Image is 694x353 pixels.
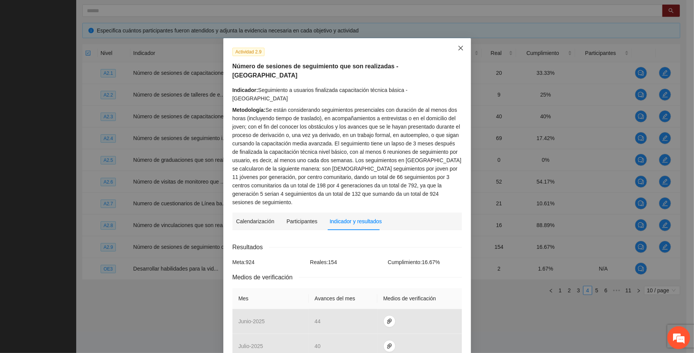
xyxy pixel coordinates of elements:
[232,62,462,80] h5: Número de sesiones de seguimiento que son realizadas - [GEOGRAPHIC_DATA]
[315,343,321,349] span: 40
[384,318,395,324] span: paper-clip
[383,340,396,352] button: paper-clip
[232,106,462,206] div: Se están considerando seguimientos presenciales con duración de al menos dos horas (incluyendo ti...
[40,39,128,49] div: Chatee con nosotros ahora
[232,272,299,282] span: Medios de verificación
[232,48,265,56] span: Actividad 2.9
[4,208,145,235] textarea: Escriba su mensaje y pulse “Intro”
[232,87,258,93] strong: Indicador:
[232,107,266,113] strong: Metodología:
[236,217,274,226] div: Calendarización
[458,45,464,51] span: close
[44,102,105,179] span: Estamos en línea.
[232,242,269,252] span: Resultados
[232,288,309,309] th: Mes
[239,343,263,349] span: julio - 2025
[239,318,265,324] span: junio - 2025
[384,343,395,349] span: paper-clip
[309,288,377,309] th: Avances del mes
[386,258,464,266] div: Cumplimiento: 16.67 %
[287,217,317,226] div: Participantes
[330,217,382,226] div: Indicador y resultados
[310,259,337,265] span: Reales: 154
[383,315,396,327] button: paper-clip
[125,4,143,22] div: Minimizar ventana de chat en vivo
[377,288,462,309] th: Medios de verificación
[315,318,321,324] span: 44
[450,38,471,59] button: Close
[231,258,308,266] div: Meta: 924
[232,86,462,103] div: Seguimiento a usuarios finalizada capacitación técnica básica - [GEOGRAPHIC_DATA]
